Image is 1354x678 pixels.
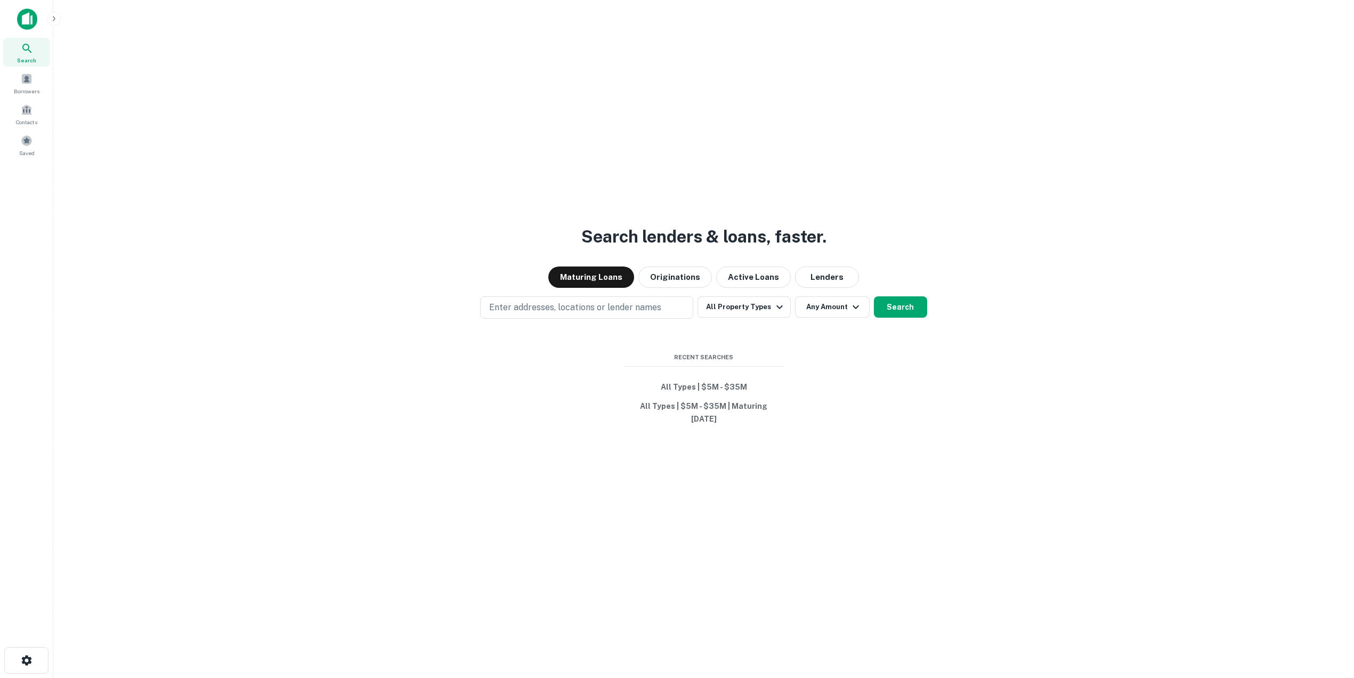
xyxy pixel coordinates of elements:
[19,149,35,157] span: Saved
[624,377,784,397] button: All Types | $5M - $35M
[581,224,826,249] h3: Search lenders & loans, faster.
[489,301,661,314] p: Enter addresses, locations or lender names
[3,131,50,159] a: Saved
[14,87,39,95] span: Borrowers
[3,100,50,128] a: Contacts
[3,69,50,98] a: Borrowers
[698,296,790,318] button: All Property Types
[3,38,50,67] a: Search
[795,267,859,288] button: Lenders
[1301,593,1354,644] iframe: Chat Widget
[638,267,712,288] button: Originations
[795,296,870,318] button: Any Amount
[480,296,693,319] button: Enter addresses, locations or lender names
[716,267,791,288] button: Active Loans
[624,397,784,429] button: All Types | $5M - $35M | Maturing [DATE]
[874,296,927,318] button: Search
[548,267,634,288] button: Maturing Loans
[624,353,784,362] span: Recent Searches
[16,118,37,126] span: Contacts
[17,9,37,30] img: capitalize-icon.png
[17,56,36,64] span: Search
